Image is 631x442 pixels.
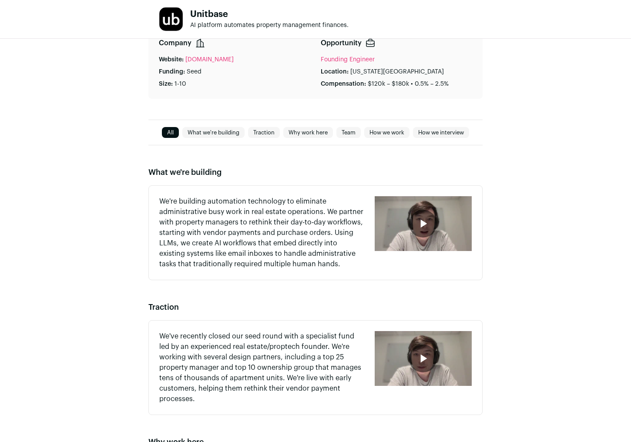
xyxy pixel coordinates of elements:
[321,38,362,48] p: Opportunity
[321,57,375,63] a: Founding Engineer
[159,196,364,269] p: We're building automation technology to eliminate administrative busy work in real estate operati...
[283,127,333,138] a: Why work here
[350,67,444,76] p: [US_STATE][GEOGRAPHIC_DATA]
[248,127,280,138] a: Traction
[368,80,449,88] p: $120k – $180k • 0.5% – 2.5%
[148,166,483,178] h2: What we're building
[175,80,186,88] p: 1-10
[321,80,366,88] p: Compensation:
[190,22,349,28] span: AI platform automates property management finances.
[159,80,173,88] p: Size:
[159,7,183,31] img: 180d8d1040b0dd663c9337dc679c1304ca7ec8217767d6a0a724e31ff9c1dc78.jpg
[364,127,409,138] a: How we work
[413,127,469,138] a: How we interview
[159,38,191,48] p: Company
[182,127,245,138] a: What we're building
[336,127,361,138] a: Team
[159,55,184,64] p: Website:
[148,301,483,313] h2: Traction
[159,67,185,76] p: Funding:
[187,67,201,76] p: Seed
[162,127,179,138] a: All
[190,10,349,19] h1: Unitbase
[185,55,234,64] a: [DOMAIN_NAME]
[159,331,364,404] p: We've recently closed our seed round with a specialist fund led by an experienced real estate/pro...
[321,67,349,76] p: Location:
